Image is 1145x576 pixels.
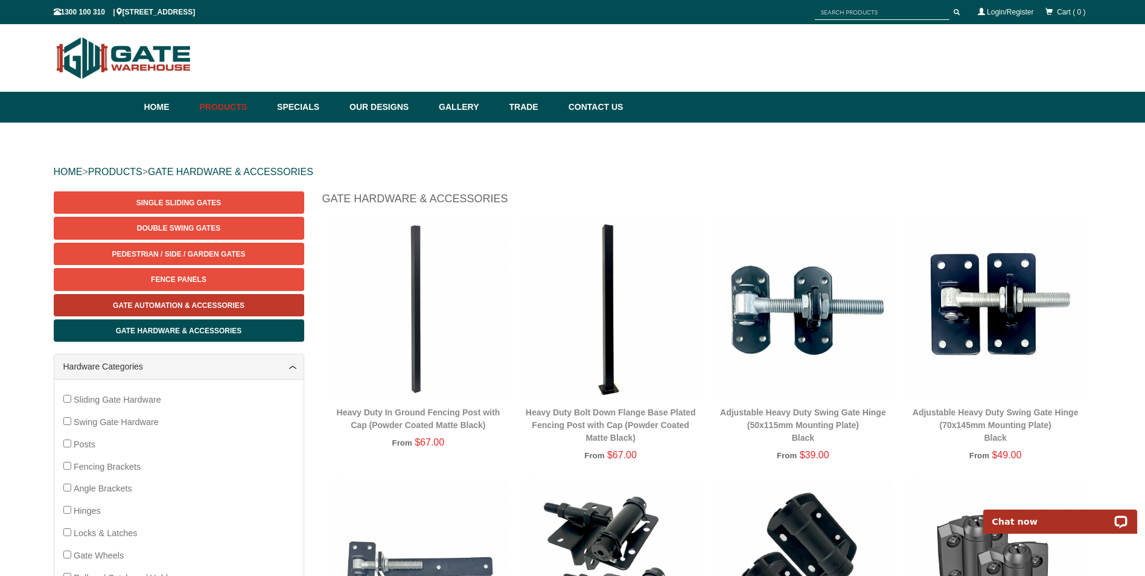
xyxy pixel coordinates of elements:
a: Heavy Duty In Ground Fencing Post with Cap (Powder Coated Matte Black) [337,408,500,430]
span: Fence Panels [151,275,206,284]
a: Gallery [433,92,503,123]
span: From [392,438,412,447]
a: Specials [271,92,343,123]
a: Fence Panels [54,268,304,290]
span: $39.00 [800,450,829,460]
h1: Gate Hardware & Accessories [322,191,1092,213]
span: From [969,451,989,460]
img: Adjustable Heavy Duty Swing Gate Hinge (50x115mm Mounting Plate) - Black - Gate Warehouse [713,219,893,399]
a: Adjustable Heavy Duty Swing Gate Hinge (50x115mm Mounting Plate)Black [720,408,886,443]
img: Heavy Duty In Ground Fencing Post with Cap (Powder Coated Matte Black) - Gate Warehouse [328,219,509,399]
span: Pedestrian / Side / Garden Gates [112,250,245,258]
span: Gate Automation & Accessories [113,301,244,310]
a: Contact Us [563,92,624,123]
span: Angle Brackets [74,484,132,493]
span: $49.00 [992,450,1021,460]
span: Fencing Brackets [74,462,141,472]
a: Our Designs [343,92,433,123]
span: Gate Hardware & Accessories [116,327,242,335]
a: GATE HARDWARE & ACCESSORIES [148,167,313,177]
span: $67.00 [607,450,637,460]
a: Pedestrian / Side / Garden Gates [54,243,304,265]
a: PRODUCTS [88,167,142,177]
a: Double Swing Gates [54,217,304,239]
a: Heavy Duty Bolt Down Flange Base Plated Fencing Post with Cap (Powder Coated Matte Black) [526,408,696,443]
span: Posts [74,440,95,449]
a: HOME [54,167,83,177]
span: From [584,451,604,460]
a: Single Sliding Gates [54,191,304,214]
a: Adjustable Heavy Duty Swing Gate Hinge (70x145mm Mounting Plate)Black [913,408,1079,443]
a: Hardware Categories [63,360,295,373]
a: Home [144,92,194,123]
span: Swing Gate Hardware [74,417,159,427]
a: Trade [503,92,562,123]
a: Login/Register [987,8,1033,16]
span: Locks & Latches [74,528,138,538]
img: Gate Warehouse [54,30,194,86]
span: Double Swing Gates [137,224,220,232]
a: Products [194,92,272,123]
a: Gate Hardware & Accessories [54,319,304,342]
span: Single Sliding Gates [136,199,221,207]
div: > > [54,153,1092,191]
span: Gate Wheels [74,551,124,560]
img: Adjustable Heavy Duty Swing Gate Hinge (70x145mm Mounting Plate) - Black - Gate Warehouse [905,219,1086,399]
span: Sliding Gate Hardware [74,395,161,405]
iframe: LiveChat chat widget [975,496,1145,534]
span: $67.00 [415,437,444,447]
a: Gate Automation & Accessories [54,294,304,316]
span: Hinges [74,506,101,516]
img: Heavy Duty Bolt Down Flange Base Plated Fencing Post with Cap (Powder Coated Matte Black) - Gate ... [520,219,701,399]
input: SEARCH PRODUCTS [815,5,949,20]
span: Cart ( 0 ) [1057,8,1085,16]
span: From [777,451,797,460]
span: 1300 100 310 | [STREET_ADDRESS] [54,8,196,16]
